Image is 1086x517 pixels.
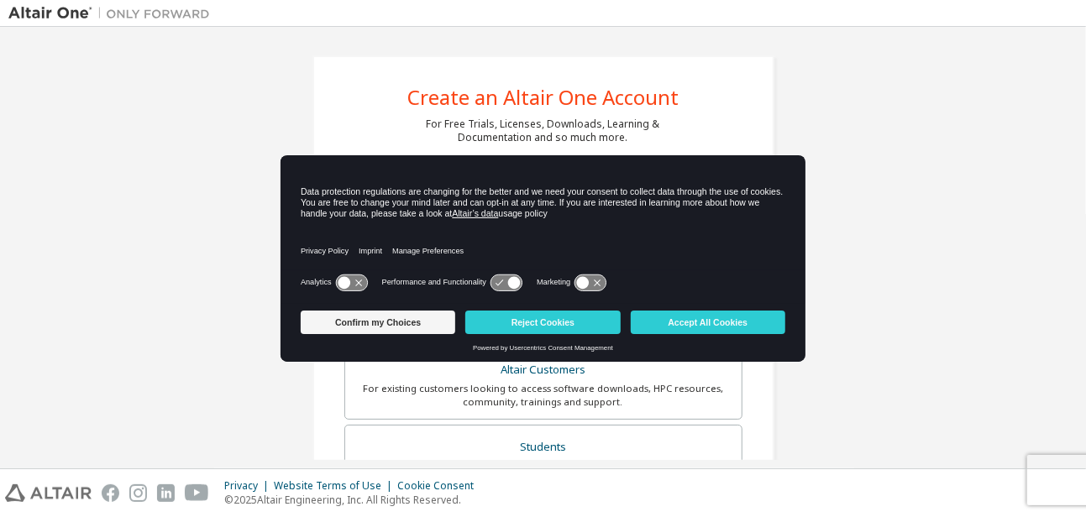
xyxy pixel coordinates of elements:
div: For Free Trials, Licenses, Downloads, Learning & Documentation and so much more. [427,117,660,144]
div: For existing customers looking to access software downloads, HPC resources, community, trainings ... [355,382,732,409]
img: instagram.svg [129,484,147,502]
img: facebook.svg [102,484,119,502]
div: Students [355,436,732,459]
img: linkedin.svg [157,484,175,502]
div: Website Terms of Use [274,479,397,493]
div: Altair Customers [355,358,732,382]
div: For currently enrolled students looking to access the free Altair Student Edition bundle and all ... [355,459,732,486]
div: Privacy [224,479,274,493]
div: Cookie Consent [397,479,484,493]
div: Create an Altair One Account [407,87,679,107]
img: Altair One [8,5,218,22]
img: altair_logo.svg [5,484,92,502]
p: © 2025 Altair Engineering, Inc. All Rights Reserved. [224,493,484,507]
img: youtube.svg [185,484,209,502]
